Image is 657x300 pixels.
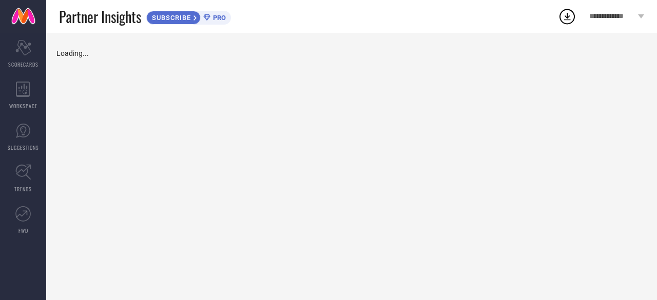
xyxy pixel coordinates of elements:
span: WORKSPACE [9,102,37,110]
a: SUBSCRIBEPRO [146,8,231,25]
span: Partner Insights [59,6,141,27]
div: Open download list [558,7,576,26]
span: SUBSCRIBE [147,14,194,22]
span: SCORECARDS [8,61,38,68]
span: FWD [18,227,28,234]
span: TRENDS [14,185,32,193]
span: SUGGESTIONS [8,144,39,151]
span: PRO [210,14,226,22]
span: Loading... [56,49,89,57]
